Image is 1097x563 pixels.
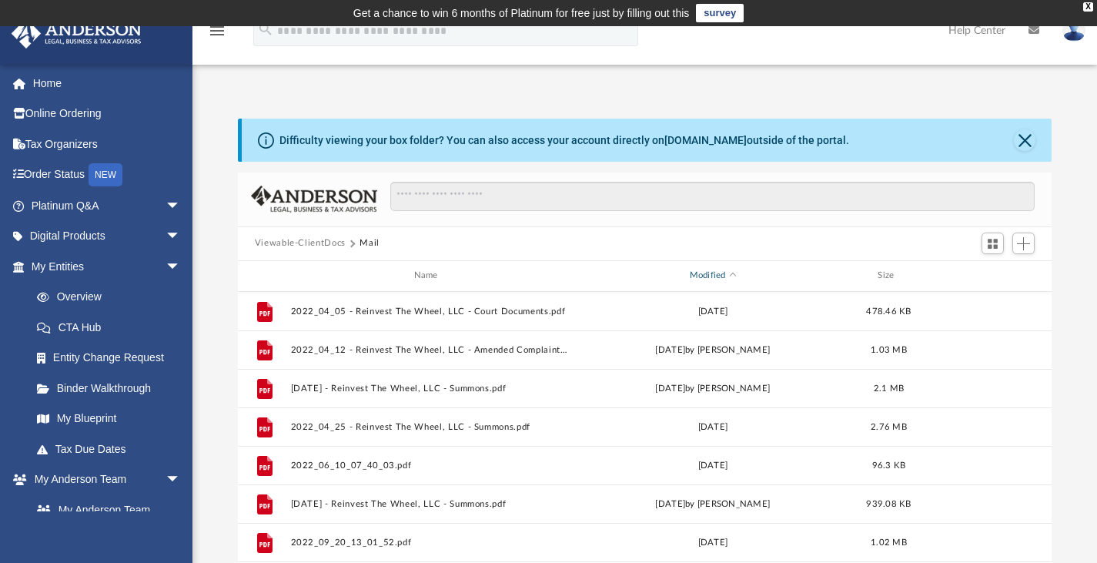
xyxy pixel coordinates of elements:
button: [DATE] - Reinvest The Wheel, LLC - Summons.pdf [290,498,567,508]
a: My Entitiesarrow_drop_down [11,251,204,282]
button: 2022_04_12 - Reinvest The Wheel, LLC - Amended Complaint.pdf [290,344,567,354]
a: Entity Change Request [22,343,204,374]
button: Add [1012,233,1035,254]
div: NEW [89,163,122,186]
a: My Blueprint [22,404,196,434]
div: Modified [574,269,851,283]
div: [DATE] [574,304,851,318]
a: [DOMAIN_NAME] [664,134,747,146]
span: arrow_drop_down [166,221,196,253]
a: Tax Due Dates [22,434,204,464]
div: [DATE] [574,535,851,549]
a: Online Ordering [11,99,204,129]
button: Switch to Grid View [982,233,1005,254]
div: id [245,269,283,283]
span: 1.02 MB [871,538,907,546]
a: Overview [22,282,204,313]
i: menu [208,22,226,40]
button: 2022_04_05 - Reinvest The Wheel, LLC - Court Documents.pdf [290,306,567,316]
a: Home [11,68,204,99]
i: search [257,21,274,38]
div: Size [858,269,919,283]
a: menu [208,29,226,40]
div: id [926,269,1034,283]
button: Viewable-ClientDocs [255,236,346,250]
a: CTA Hub [22,312,204,343]
a: Digital Productsarrow_drop_down [11,221,204,252]
button: 2022_04_25 - Reinvest The Wheel, LLC - Summons.pdf [290,421,567,431]
div: [DATE] by [PERSON_NAME] [574,497,851,511]
span: 939.08 KB [866,499,911,508]
div: close [1083,2,1093,12]
span: arrow_drop_down [166,251,196,283]
span: 478.46 KB [866,307,911,315]
div: [DATE] by [PERSON_NAME] [574,343,851,357]
button: 2022_06_10_07_40_03.pdf [290,460,567,470]
button: Mail [360,236,380,250]
div: [DATE] [574,420,851,434]
div: Difficulty viewing your box folder? You can also access your account directly on outside of the p... [279,132,849,149]
a: My Anderson Teamarrow_drop_down [11,464,196,495]
img: User Pic [1062,19,1085,42]
span: 2.1 MB [873,384,904,392]
a: Binder Walkthrough [22,373,204,404]
button: [DATE] - Reinvest The Wheel, LLC - Summons.pdf [290,383,567,393]
span: 1.03 MB [871,345,907,354]
span: 96.3 KB [871,461,905,469]
a: Platinum Q&Aarrow_drop_down [11,190,204,221]
span: 2.76 MB [871,422,907,431]
input: Search files and folders [390,182,1035,211]
a: Order StatusNEW [11,159,204,191]
button: 2022_09_20_13_01_52.pdf [290,537,567,547]
button: Close [1014,129,1035,151]
a: survey [696,4,744,22]
div: Name [289,269,567,283]
span: arrow_drop_down [166,190,196,222]
div: Get a chance to win 6 months of Platinum for free just by filling out this [353,4,690,22]
div: [DATE] [574,458,851,472]
span: arrow_drop_down [166,464,196,496]
div: [DATE] by [PERSON_NAME] [574,381,851,395]
img: Anderson Advisors Platinum Portal [7,18,146,49]
a: My Anderson Team [22,494,189,525]
a: Tax Organizers [11,129,204,159]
